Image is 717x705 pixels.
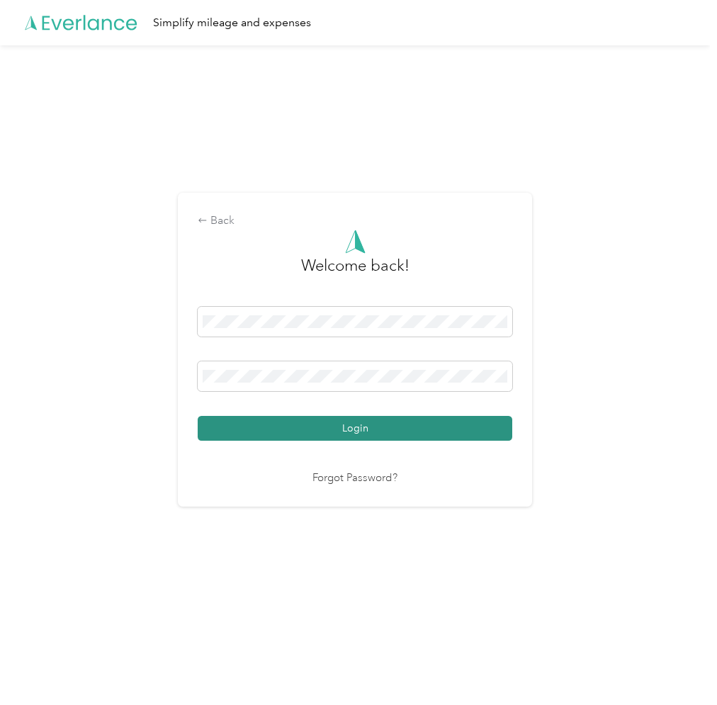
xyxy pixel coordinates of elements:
[153,14,311,32] div: Simplify mileage and expenses
[638,626,717,705] iframe: Everlance-gr Chat Button Frame
[198,416,512,441] button: Login
[312,470,397,487] a: Forgot Password?
[301,254,410,292] h3: greeting
[198,213,512,230] div: Back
